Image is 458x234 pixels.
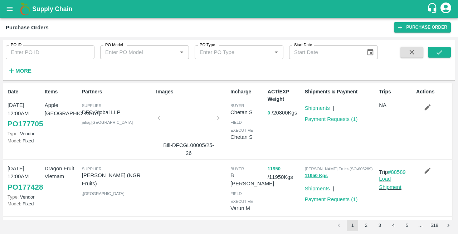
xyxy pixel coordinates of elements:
button: page 1 [347,220,358,231]
p: Vendor [8,194,42,200]
p: [PERSON_NAME] (NGR Fruits) [82,171,154,187]
button: open drawer [1,1,18,17]
button: Go to page 4 [388,220,399,231]
button: Open [272,48,281,57]
p: Apple [GEOGRAPHIC_DATA] [45,101,79,117]
a: Shipments [305,105,330,111]
button: Go to page 2 [360,220,372,231]
p: / 11950 Kgs [268,165,302,181]
a: Purchase Order [394,22,451,33]
span: Supplier [82,103,102,108]
input: Enter PO Type [197,48,269,57]
span: Type: [8,131,19,136]
a: Payment Requests (1) [305,196,358,202]
button: Choose date [364,45,377,59]
p: Trips [379,88,413,96]
button: Go to next page [443,220,454,231]
strong: More [15,68,31,74]
button: 11950 Kgs [305,172,328,180]
button: More [6,65,33,77]
p: Incharge [230,88,265,96]
p: Date [8,88,42,96]
p: Partners [82,88,154,96]
nav: pagination navigation [332,220,455,231]
p: [DATE] 12:00AM [8,165,42,181]
span: field executive [230,120,253,132]
p: NA [379,101,413,109]
span: buyer [230,103,244,108]
label: PO ID [11,42,21,48]
p: [DATE] 12:00AM [8,101,42,117]
p: Trip [379,168,413,176]
p: / 20800 Kgs [268,109,302,117]
label: Start Date [294,42,312,48]
span: [PERSON_NAME] Fruits (SO-605289) [305,167,373,171]
a: #88589 [388,169,406,175]
a: PO177428 [8,181,43,194]
a: Payment Requests (1) [305,116,358,122]
span: Supplier [82,167,102,171]
img: logo [18,2,32,16]
button: Go to page 3 [374,220,385,231]
div: customer-support [427,3,439,15]
label: PO Type [200,42,215,48]
p: ACT/EXP Weight [268,88,302,103]
p: Bill-DFCGL00005/25-26 [162,141,215,157]
button: 11950 [268,165,281,173]
input: Enter PO ID [6,45,94,59]
b: Supply Chain [32,5,72,13]
p: Fixed [8,200,42,207]
input: Enter PO Model [102,48,175,57]
p: Chetan S [230,108,265,116]
span: field executive [230,191,253,204]
button: Go to page 5 [401,220,413,231]
p: Dragon Fruit Vietnam [45,165,79,181]
input: Start Date [289,45,361,59]
p: DFC Global LLP [82,108,154,116]
div: | [330,101,334,112]
p: Images [156,88,228,96]
div: Purchase Orders [6,23,49,32]
p: Chetan S [230,133,265,141]
button: Open [177,48,186,57]
a: Load Shipment [379,176,401,190]
a: PO177705 [8,117,43,130]
p: Actions [416,88,450,96]
span: Type: [8,194,19,200]
span: , [GEOGRAPHIC_DATA] [82,191,125,196]
p: Varun M [230,204,265,212]
p: Fixed [8,137,42,144]
span: jahaj , [GEOGRAPHIC_DATA] [82,120,133,125]
p: Shipments & Payment [305,88,376,96]
span: buyer [230,167,244,171]
span: Model: [8,201,21,206]
p: B [PERSON_NAME] [230,171,274,187]
div: | [330,182,334,192]
button: Go to page 518 [428,220,440,231]
div: … [415,222,426,229]
a: Supply Chain [32,4,427,14]
p: Items [45,88,79,96]
span: Model: [8,138,21,143]
a: Shipments [305,186,330,191]
div: account of current user [439,1,452,16]
button: 0 [268,109,270,117]
p: Vendor [8,130,42,137]
label: PO Model [105,42,123,48]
